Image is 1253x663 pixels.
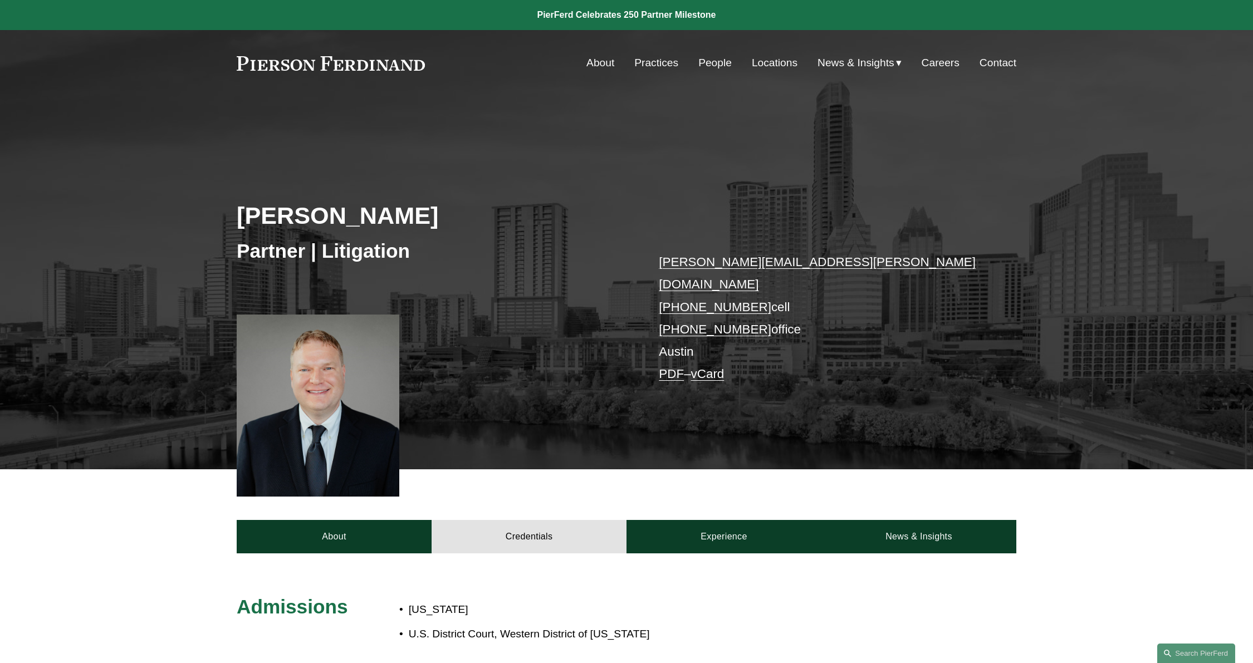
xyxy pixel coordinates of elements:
[698,52,732,73] a: People
[818,52,902,73] a: folder dropdown
[409,625,692,644] p: U.S. District Court, Western District of [US_STATE]
[1157,644,1235,663] a: Search this site
[626,520,821,553] a: Experience
[659,367,684,381] a: PDF
[432,520,626,553] a: Credentials
[237,201,626,230] h2: [PERSON_NAME]
[237,520,432,553] a: About
[659,251,983,386] p: cell office Austin –
[586,52,614,73] a: About
[691,367,725,381] a: vCard
[980,52,1016,73] a: Contact
[821,520,1016,553] a: News & Insights
[409,600,692,620] p: [US_STATE]
[237,239,626,263] h3: Partner | Litigation
[659,255,976,291] a: [PERSON_NAME][EMAIL_ADDRESS][PERSON_NAME][DOMAIN_NAME]
[659,300,771,314] a: [PHONE_NUMBER]
[634,52,678,73] a: Practices
[922,52,960,73] a: Careers
[752,52,797,73] a: Locations
[659,322,771,336] a: [PHONE_NUMBER]
[237,596,347,617] span: Admissions
[818,53,894,73] span: News & Insights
